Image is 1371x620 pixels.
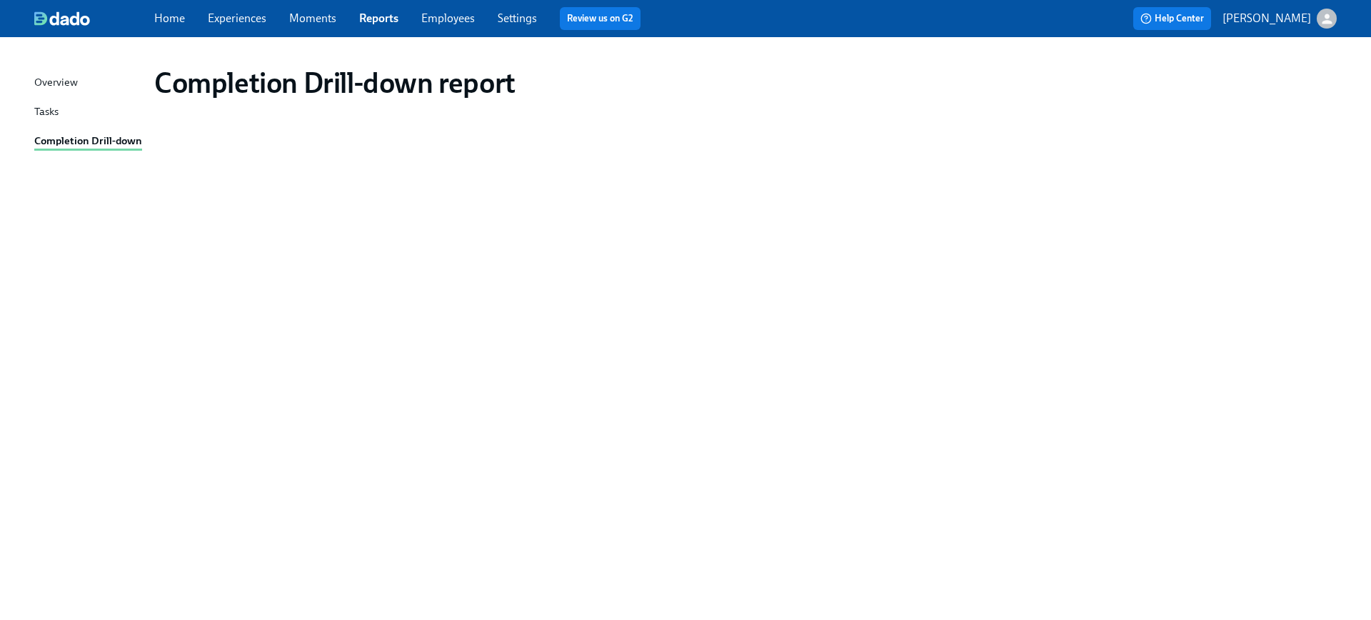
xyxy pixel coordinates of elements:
a: Review us on G2 [567,11,633,26]
div: Tasks [34,104,59,121]
a: dado [34,11,154,26]
a: Moments [289,11,336,25]
button: [PERSON_NAME] [1222,9,1337,29]
div: Completion Drill-down [34,133,142,151]
img: dado [34,11,90,26]
a: Completion Drill-down [34,133,143,151]
a: Settings [498,11,537,25]
a: Overview [34,74,143,92]
a: Employees [421,11,475,25]
a: Experiences [208,11,266,25]
a: Home [154,11,185,25]
button: Help Center [1133,7,1211,30]
button: Review us on G2 [560,7,641,30]
a: Reports [359,11,398,25]
span: Help Center [1140,11,1204,26]
p: [PERSON_NAME] [1222,11,1311,26]
a: Tasks [34,104,143,121]
div: Overview [34,74,78,92]
h1: Completion Drill-down report [154,66,516,100]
